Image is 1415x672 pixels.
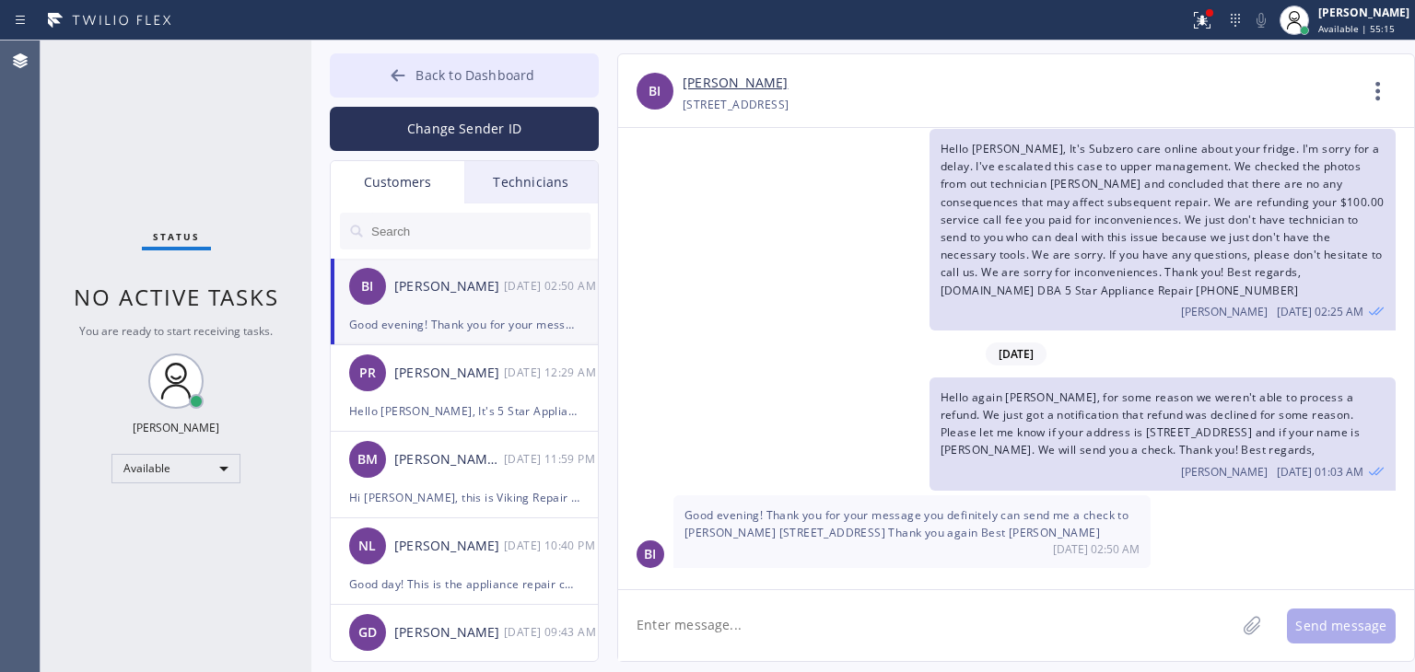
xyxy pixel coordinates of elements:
[349,314,579,335] div: Good evening! Thank you for your message you definitely can send me a check to [PERSON_NAME] [STR...
[504,275,600,296] div: 10/06/2025 9:50 AM
[1277,464,1363,480] span: [DATE] 01:03 AM
[649,81,661,102] span: BI
[930,129,1396,330] div: 09/26/2025 9:25 AM
[358,536,376,557] span: NL
[1053,541,1140,557] span: [DATE] 02:50 AM
[1318,22,1395,35] span: Available | 55:15
[504,362,600,383] div: 10/06/2025 9:29 AM
[394,536,504,557] div: [PERSON_NAME]
[1181,304,1268,319] span: [PERSON_NAME]
[361,276,373,297] span: BI
[504,535,600,556] div: 10/06/2025 9:40 AM
[79,323,273,339] span: You are ready to start receiving tasks.
[684,507,1128,540] span: Good evening! Thank you for your message you definitely can send me a check to [PERSON_NAME] [STR...
[394,449,504,470] div: [PERSON_NAME] Mr
[504,621,600,643] div: 10/06/2025 9:43 AM
[111,454,240,483] div: Available
[504,448,600,469] div: 10/06/2025 9:59 AM
[394,276,504,297] div: [PERSON_NAME]
[394,363,504,384] div: [PERSON_NAME]
[644,544,656,565] span: BI
[986,342,1047,365] span: [DATE]
[369,213,591,249] input: Search
[394,622,504,643] div: [PERSON_NAME]
[1318,5,1409,20] div: [PERSON_NAME]
[331,161,464,203] div: Customers
[1248,7,1274,33] button: Mute
[415,66,534,84] span: Back to Dashboard
[1287,608,1396,643] button: Send message
[74,282,279,312] span: No active tasks
[330,53,599,98] button: Back to Dashboard
[359,363,376,384] span: PR
[153,230,200,243] span: Status
[941,141,1385,298] span: Hello [PERSON_NAME], It's Subzero care online about your fridge. I'm sorry for a delay. I've esca...
[1181,464,1268,480] span: [PERSON_NAME]
[930,377,1396,491] div: 10/06/2025 9:03 AM
[1277,304,1363,319] span: [DATE] 02:25 AM
[349,574,579,595] div: Good day! This is the appliance repair company you recently contacted. Unfortunately our phone re...
[357,449,378,470] span: BM
[349,400,579,422] div: Hello [PERSON_NAME], It's 5 Star Appliance Repair about your [DATE] appointment. We are sorry but...
[673,495,1151,568] div: 10/06/2025 9:50 AM
[349,487,579,508] div: Hi [PERSON_NAME], this is Viking Repair Pro Santa [PERSON_NAME] about your [DATE] appointment. We...
[358,622,377,643] span: GD
[330,107,599,151] button: Change Sender ID
[683,94,789,115] div: [STREET_ADDRESS]
[464,161,598,203] div: Technicians
[133,420,219,435] div: [PERSON_NAME]
[941,389,1361,458] span: Hello again [PERSON_NAME], for some reason we weren't able to process a refund. We just got a not...
[683,73,788,94] a: [PERSON_NAME]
